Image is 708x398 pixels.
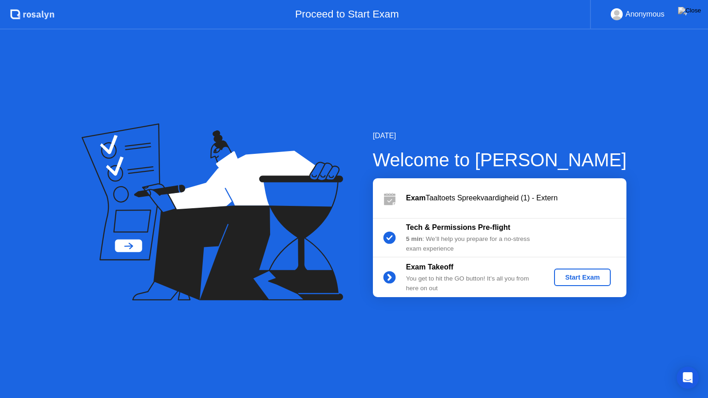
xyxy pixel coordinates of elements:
b: Exam [406,194,426,202]
div: Start Exam [558,274,607,281]
div: Welcome to [PERSON_NAME] [373,146,627,174]
div: Taaltoets Spreekvaardigheid (1) - Extern [406,193,626,204]
b: Tech & Permissions Pre-flight [406,223,510,231]
div: [DATE] [373,130,627,141]
div: : We’ll help you prepare for a no-stress exam experience [406,234,539,253]
img: Close [678,7,701,14]
b: Exam Takeoff [406,263,454,271]
button: Start Exam [554,269,611,286]
div: Open Intercom Messenger [677,367,699,389]
div: Anonymous [625,8,665,20]
b: 5 min [406,235,423,242]
div: You get to hit the GO button! It’s all you from here on out [406,274,539,293]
